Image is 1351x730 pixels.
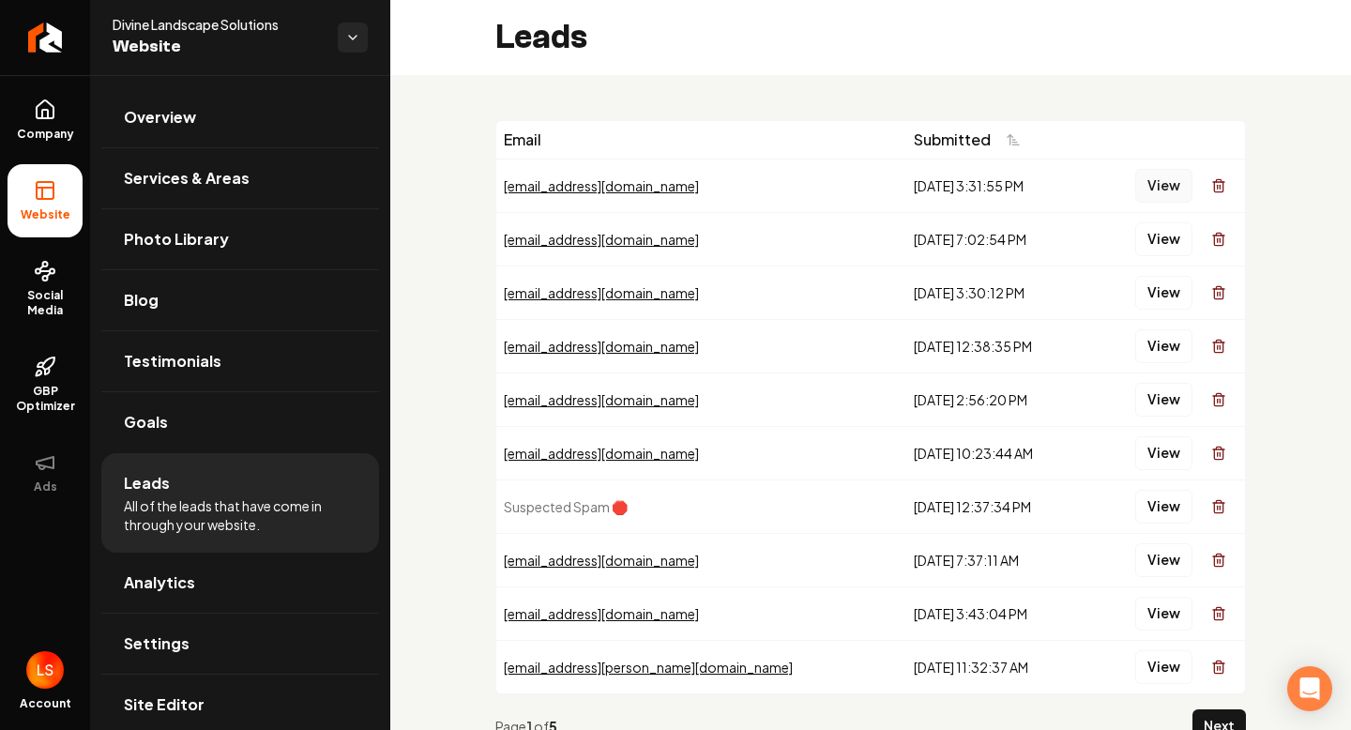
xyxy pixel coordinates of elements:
span: Social Media [8,288,83,318]
a: Social Media [8,245,83,333]
a: Blog [101,270,379,330]
div: [EMAIL_ADDRESS][DOMAIN_NAME] [504,176,899,195]
div: [EMAIL_ADDRESS][DOMAIN_NAME] [504,551,899,570]
div: [DATE] 11:32:37 AM [914,658,1080,677]
span: Overview [124,106,196,129]
button: View [1135,543,1192,577]
div: [DATE] 2:56:20 PM [914,390,1080,409]
a: Testimonials [101,331,379,391]
span: Divine Landscape Solutions [113,15,323,34]
span: Services & Areas [124,167,250,190]
a: Company [8,84,83,157]
a: Overview [101,87,379,147]
div: Email [504,129,899,151]
div: [EMAIL_ADDRESS][PERSON_NAME][DOMAIN_NAME] [504,658,899,677]
img: Rebolt Logo [28,23,63,53]
span: Goals [124,411,168,433]
button: View [1135,169,1192,203]
a: Services & Areas [101,148,379,208]
span: Website [113,34,323,60]
a: Analytics [101,553,379,613]
a: Settings [101,614,379,674]
a: Goals [101,392,379,452]
div: [DATE] 7:02:54 PM [914,230,1080,249]
div: [DATE] 10:23:44 AM [914,444,1080,463]
button: View [1135,276,1192,310]
span: Settings [124,632,190,655]
span: All of the leads that have come in through your website. [124,496,357,534]
img: Landon Schnippel [26,651,64,689]
span: Submitted [914,129,991,151]
button: View [1135,383,1192,417]
div: [EMAIL_ADDRESS][DOMAIN_NAME] [504,283,899,302]
a: Photo Library [101,209,379,269]
span: Photo Library [124,228,229,251]
button: View [1135,597,1192,631]
div: [EMAIL_ADDRESS][DOMAIN_NAME] [504,230,899,249]
button: View [1135,222,1192,256]
a: GBP Optimizer [8,341,83,429]
button: Submitted [914,123,1032,157]
div: Open Intercom Messenger [1287,666,1332,711]
span: Ads [26,479,65,494]
div: [DATE] 12:37:34 PM [914,497,1080,516]
span: GBP Optimizer [8,384,83,414]
span: Blog [124,289,159,312]
div: [EMAIL_ADDRESS][DOMAIN_NAME] [504,337,899,356]
span: Account [20,696,71,711]
span: Website [13,207,78,222]
div: [EMAIL_ADDRESS][DOMAIN_NAME] [504,444,899,463]
span: Testimonials [124,350,221,373]
span: Site Editor [124,693,205,716]
span: Suspected Spam 🛑 [504,498,628,515]
div: [DATE] 12:38:35 PM [914,337,1080,356]
span: Company [9,127,82,142]
button: Open user button [26,651,64,689]
div: [DATE] 3:30:12 PM [914,283,1080,302]
span: Analytics [124,571,195,594]
button: View [1135,650,1192,684]
h2: Leads [495,19,587,56]
div: [EMAIL_ADDRESS][DOMAIN_NAME] [504,390,899,409]
span: Leads [124,472,170,494]
div: [EMAIL_ADDRESS][DOMAIN_NAME] [504,604,899,623]
div: [DATE] 7:37:11 AM [914,551,1080,570]
button: View [1135,329,1192,363]
div: [DATE] 3:31:55 PM [914,176,1080,195]
div: [DATE] 3:43:04 PM [914,604,1080,623]
button: View [1135,436,1192,470]
button: Ads [8,436,83,509]
button: View [1135,490,1192,524]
